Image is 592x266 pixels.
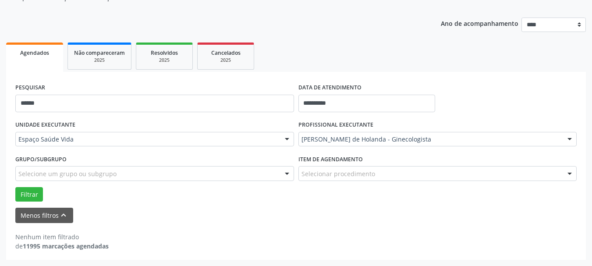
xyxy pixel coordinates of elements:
[15,241,109,251] div: de
[15,232,109,241] div: Nenhum item filtrado
[298,118,373,132] label: PROFISSIONAL EXECUTANTE
[15,81,45,95] label: PESQUISAR
[20,49,49,57] span: Agendados
[59,210,68,220] i: keyboard_arrow_up
[298,81,362,95] label: DATA DE ATENDIMENTO
[204,57,248,64] div: 2025
[301,135,559,144] span: [PERSON_NAME] de Holanda - Ginecologista
[74,49,125,57] span: Não compareceram
[15,208,73,223] button: Menos filtroskeyboard_arrow_up
[74,57,125,64] div: 2025
[211,49,241,57] span: Cancelados
[15,118,75,132] label: UNIDADE EXECUTANTE
[23,242,109,250] strong: 11995 marcações agendadas
[15,187,43,202] button: Filtrar
[142,57,186,64] div: 2025
[441,18,518,28] p: Ano de acompanhamento
[151,49,178,57] span: Resolvidos
[301,169,375,178] span: Selecionar procedimento
[18,135,276,144] span: Espaço Saúde Vida
[15,153,67,166] label: Grupo/Subgrupo
[298,153,363,166] label: Item de agendamento
[18,169,117,178] span: Selecione um grupo ou subgrupo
